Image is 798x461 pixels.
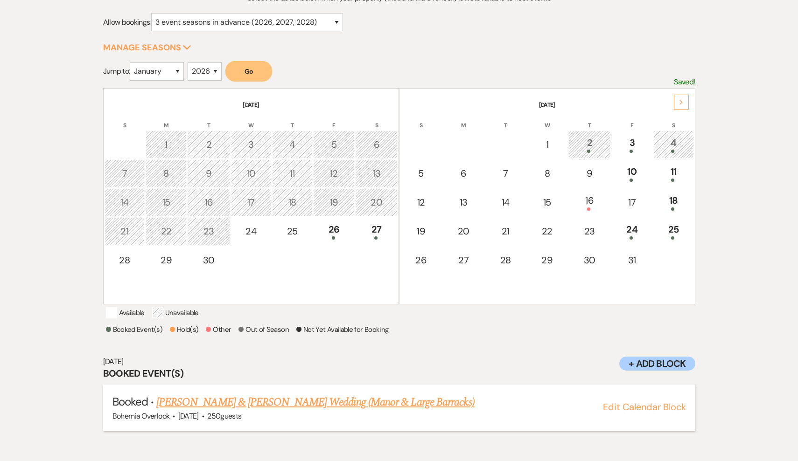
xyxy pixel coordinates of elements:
[151,166,182,180] div: 8
[103,66,130,76] span: Jump to:
[110,253,140,267] div: 28
[406,195,436,209] div: 12
[611,110,652,130] th: F
[603,402,686,412] button: Edit Calendar Block
[574,166,605,180] div: 9
[313,110,354,130] th: F
[277,166,307,180] div: 11
[193,253,224,267] div: 30
[277,138,307,151] div: 4
[616,222,647,240] div: 24
[674,76,695,88] p: Saved!
[448,253,479,267] div: 27
[170,324,199,335] p: Hold(s)
[448,195,479,209] div: 13
[188,110,230,130] th: T
[236,195,266,209] div: 17
[406,166,436,180] div: 5
[568,110,610,130] th: T
[616,136,647,153] div: 3
[318,195,349,209] div: 19
[485,110,525,130] th: T
[103,357,695,367] h6: [DATE]
[178,411,199,421] span: [DATE]
[105,110,145,130] th: S
[490,195,520,209] div: 14
[448,224,479,238] div: 20
[151,224,182,238] div: 22
[490,224,520,238] div: 21
[146,110,187,130] th: M
[532,224,562,238] div: 22
[318,138,349,151] div: 5
[193,166,224,180] div: 9
[193,138,224,151] div: 2
[442,110,484,130] th: M
[110,166,140,180] div: 7
[490,253,520,267] div: 28
[400,89,694,109] th: [DATE]
[103,17,151,27] span: Allow bookings:
[112,411,170,421] span: Bohemia Overlook
[532,253,562,267] div: 29
[658,136,688,153] div: 4
[272,110,312,130] th: T
[106,307,145,318] p: Available
[106,324,162,335] p: Booked Event(s)
[151,195,182,209] div: 15
[616,195,647,209] div: 17
[616,165,647,182] div: 10
[574,136,605,153] div: 2
[658,165,688,182] div: 11
[406,224,436,238] div: 19
[532,138,562,151] div: 1
[318,166,349,180] div: 12
[658,193,688,211] div: 18
[619,357,695,371] button: + Add Block
[400,110,441,130] th: S
[574,253,605,267] div: 30
[526,110,567,130] th: W
[236,224,266,238] div: 24
[490,166,520,180] div: 7
[103,367,695,380] h3: Booked Event(s)
[206,324,231,335] p: Other
[231,110,271,130] th: W
[356,110,398,130] th: S
[110,224,140,238] div: 21
[207,411,241,421] span: 250 guests
[653,110,693,130] th: S
[616,253,647,267] div: 31
[658,222,688,240] div: 25
[318,222,349,240] div: 26
[236,166,266,180] div: 10
[448,166,479,180] div: 6
[225,61,272,82] button: Go
[156,394,474,411] a: [PERSON_NAME] & [PERSON_NAME] Wedding (Manor & Large Barracks)
[105,89,398,109] th: [DATE]
[193,195,224,209] div: 16
[361,195,392,209] div: 20
[532,166,562,180] div: 8
[151,253,182,267] div: 29
[103,43,191,52] button: Manage Seasons
[361,138,392,151] div: 6
[277,195,307,209] div: 18
[277,224,307,238] div: 25
[532,195,562,209] div: 15
[406,253,436,267] div: 26
[236,138,266,151] div: 3
[361,222,392,240] div: 27
[193,224,224,238] div: 23
[238,324,289,335] p: Out of Season
[112,394,148,409] span: Booked
[574,193,605,211] div: 16
[296,324,388,335] p: Not Yet Available for Booking
[361,166,392,180] div: 13
[574,224,605,238] div: 23
[151,138,182,151] div: 1
[152,307,199,318] p: Unavailable
[110,195,140,209] div: 14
